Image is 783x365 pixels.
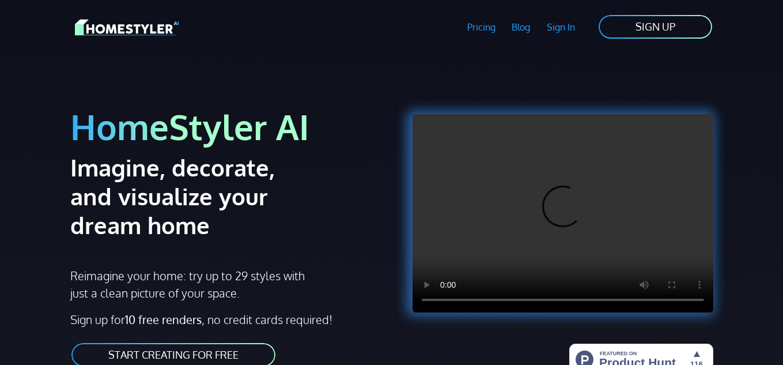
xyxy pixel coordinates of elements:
p: Sign up for , no credit cards required! [70,311,385,328]
img: HomeStyler AI logo [75,17,179,37]
h1: HomeStyler AI [70,105,385,148]
h2: Imagine, decorate, and visualize your dream home [70,153,322,239]
a: SIGN UP [597,14,713,40]
p: Reimagine your home: try up to 29 styles with just a clean picture of your space. [70,267,307,302]
a: Blog [504,14,539,40]
a: Pricing [459,14,504,40]
a: Sign In [539,14,584,40]
strong: 10 free renders [125,312,202,327]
